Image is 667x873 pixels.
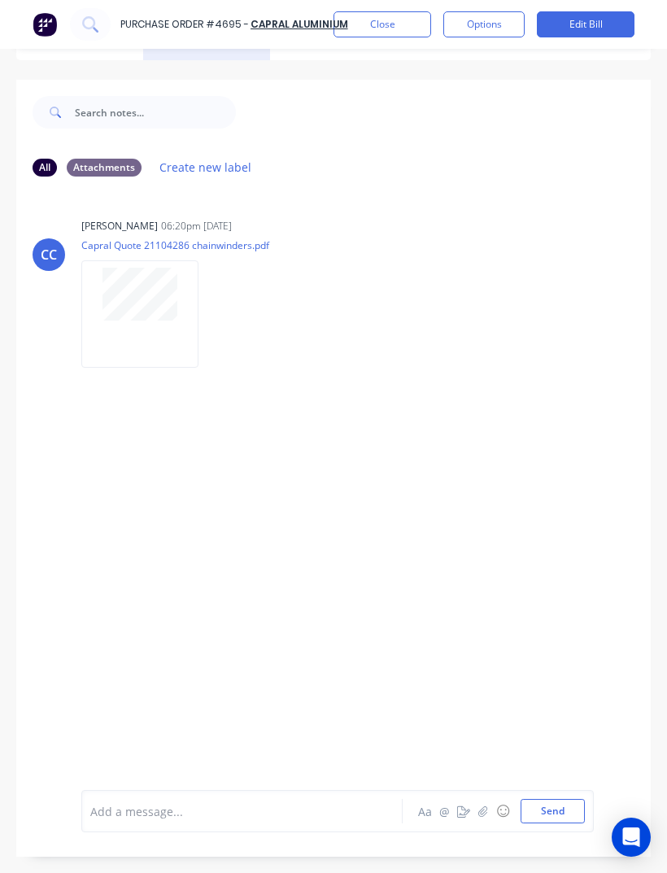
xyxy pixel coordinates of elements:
[443,11,525,37] button: Options
[161,219,232,234] div: 06:20pm [DATE]
[120,17,249,32] div: Purchase Order #4695 -
[251,17,348,31] a: Capral Aluminium
[33,159,57,177] div: All
[612,818,651,857] div: Open Intercom Messenger
[493,801,512,821] button: ☺
[81,238,269,252] p: Capral Quote 21104286 chainwinders.pdf
[415,801,434,821] button: Aa
[67,159,142,177] div: Attachments
[81,219,158,234] div: [PERSON_NAME]
[521,799,585,823] button: Send
[41,245,57,264] div: CC
[333,11,431,37] button: Close
[537,11,634,37] button: Edit Bill
[434,801,454,821] button: @
[75,96,236,129] input: Search notes...
[33,12,57,37] img: Factory
[151,156,260,178] button: Create new label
